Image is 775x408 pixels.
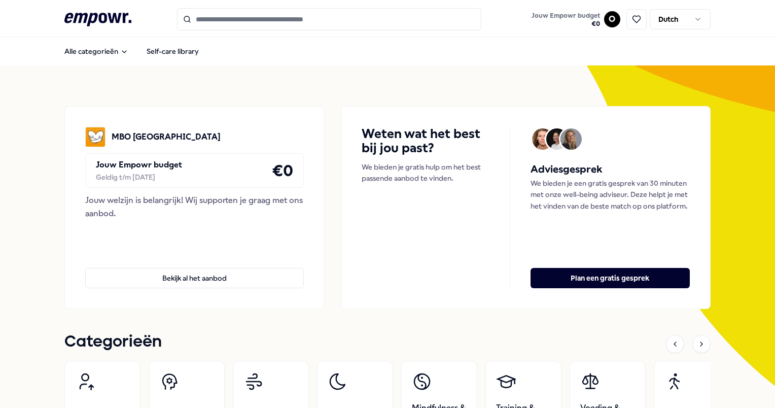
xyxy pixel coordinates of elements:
img: Avatar [532,128,553,150]
h4: € 0 [272,158,293,183]
p: Jouw Empowr budget [96,158,182,172]
h4: Weten wat het best bij jou past? [362,127,489,155]
a: Jouw Empowr budget€0 [527,9,604,30]
span: € 0 [532,20,600,28]
div: Geldig t/m [DATE] [96,172,182,183]
input: Search for products, categories or subcategories [177,8,481,30]
button: O [604,11,620,27]
img: MBO Amersfoort [85,127,105,147]
a: Self-care library [138,41,207,61]
button: Alle categorieën [56,41,136,61]
button: Plan een gratis gesprek [531,268,690,288]
a: Bekijk al het aanbod [85,252,304,288]
div: Jouw welzijn is belangrijk! Wij supporten je graag met ons aanbod. [85,194,304,220]
p: We bieden je gratis hulp om het best passende aanbod te vinden. [362,161,489,184]
span: Jouw Empowr budget [532,12,600,20]
h1: Categorieën [64,329,162,355]
img: Avatar [546,128,568,150]
nav: Main [56,41,207,61]
p: We bieden je een gratis gesprek van 30 minuten met onze well-being adviseur. Deze helpt je met he... [531,178,690,212]
h5: Adviesgesprek [531,161,690,178]
p: MBO [GEOGRAPHIC_DATA] [112,130,221,144]
button: Bekijk al het aanbod [85,268,304,288]
button: Jouw Empowr budget€0 [530,10,602,30]
img: Avatar [560,128,582,150]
